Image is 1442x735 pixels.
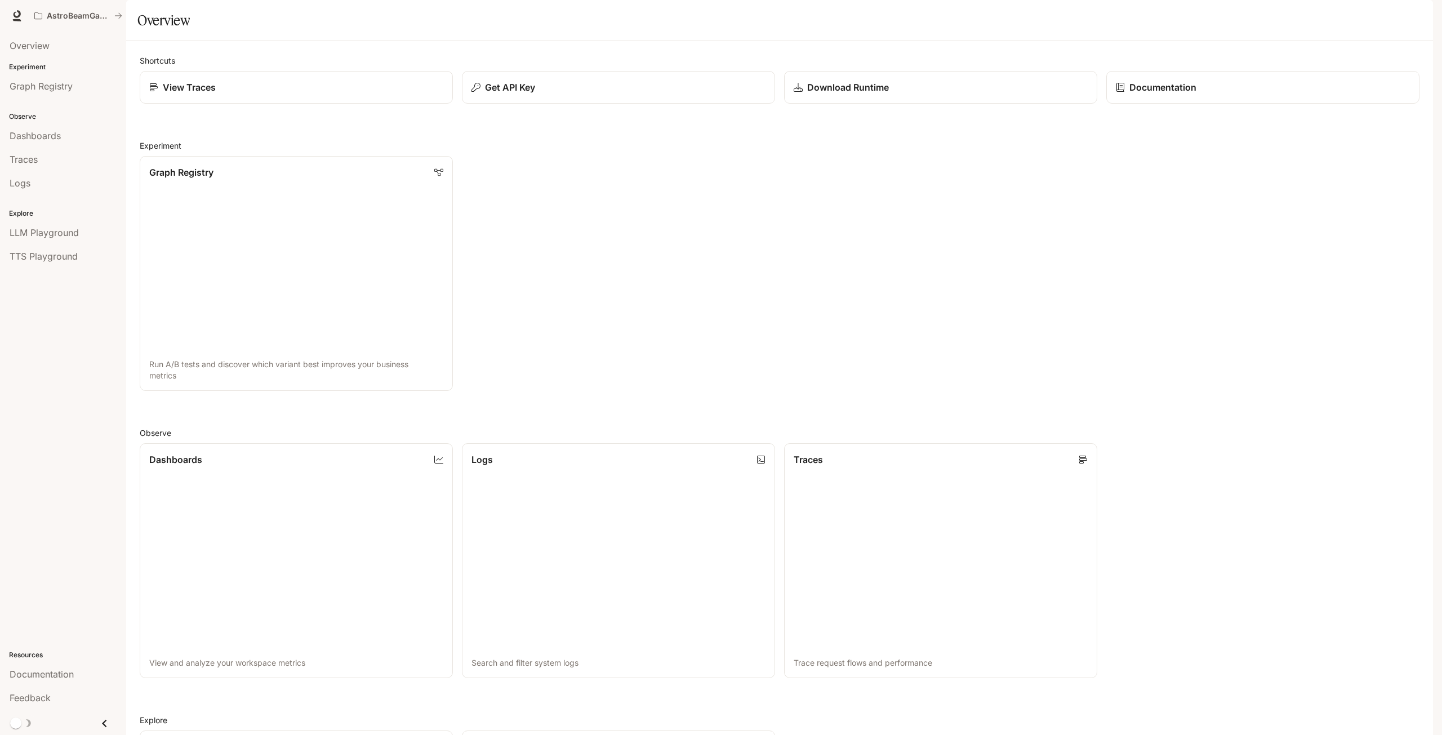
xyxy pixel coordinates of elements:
[47,11,110,21] p: AstroBeamGame
[140,427,1419,439] h2: Observe
[140,714,1419,726] h2: Explore
[149,166,213,179] p: Graph Registry
[140,443,453,678] a: DashboardsView and analyze your workspace metrics
[471,657,765,669] p: Search and filter system logs
[794,453,823,466] p: Traces
[794,657,1088,669] p: Trace request flows and performance
[462,71,775,104] button: Get API Key
[140,156,453,391] a: Graph RegistryRun A/B tests and discover which variant best improves your business metrics
[471,453,493,466] p: Logs
[149,359,443,381] p: Run A/B tests and discover which variant best improves your business metrics
[784,443,1097,678] a: TracesTrace request flows and performance
[149,453,202,466] p: Dashboards
[485,81,535,94] p: Get API Key
[807,81,889,94] p: Download Runtime
[462,443,775,678] a: LogsSearch and filter system logs
[1129,81,1196,94] p: Documentation
[140,140,1419,152] h2: Experiment
[163,81,216,94] p: View Traces
[1106,71,1419,104] a: Documentation
[140,71,453,104] a: View Traces
[149,657,443,669] p: View and analyze your workspace metrics
[784,71,1097,104] a: Download Runtime
[140,55,1419,66] h2: Shortcuts
[137,9,190,32] h1: Overview
[29,5,127,27] button: All workspaces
